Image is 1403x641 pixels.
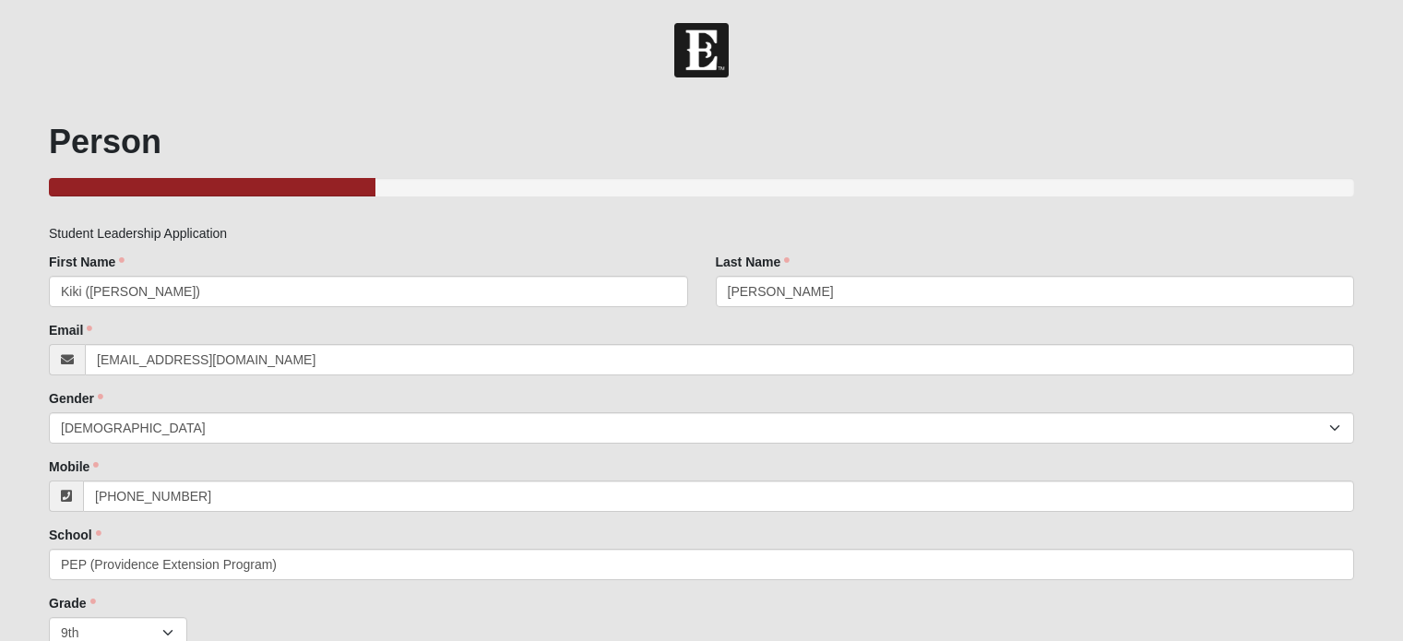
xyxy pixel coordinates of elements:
label: Mobile [49,457,99,476]
label: Email [49,321,92,339]
label: Last Name [716,253,791,271]
h1: Person [49,122,1354,161]
label: Grade [49,594,95,612]
label: Gender [49,389,103,408]
label: School [49,526,101,544]
label: First Name [49,253,125,271]
img: Church of Eleven22 Logo [674,23,729,77]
